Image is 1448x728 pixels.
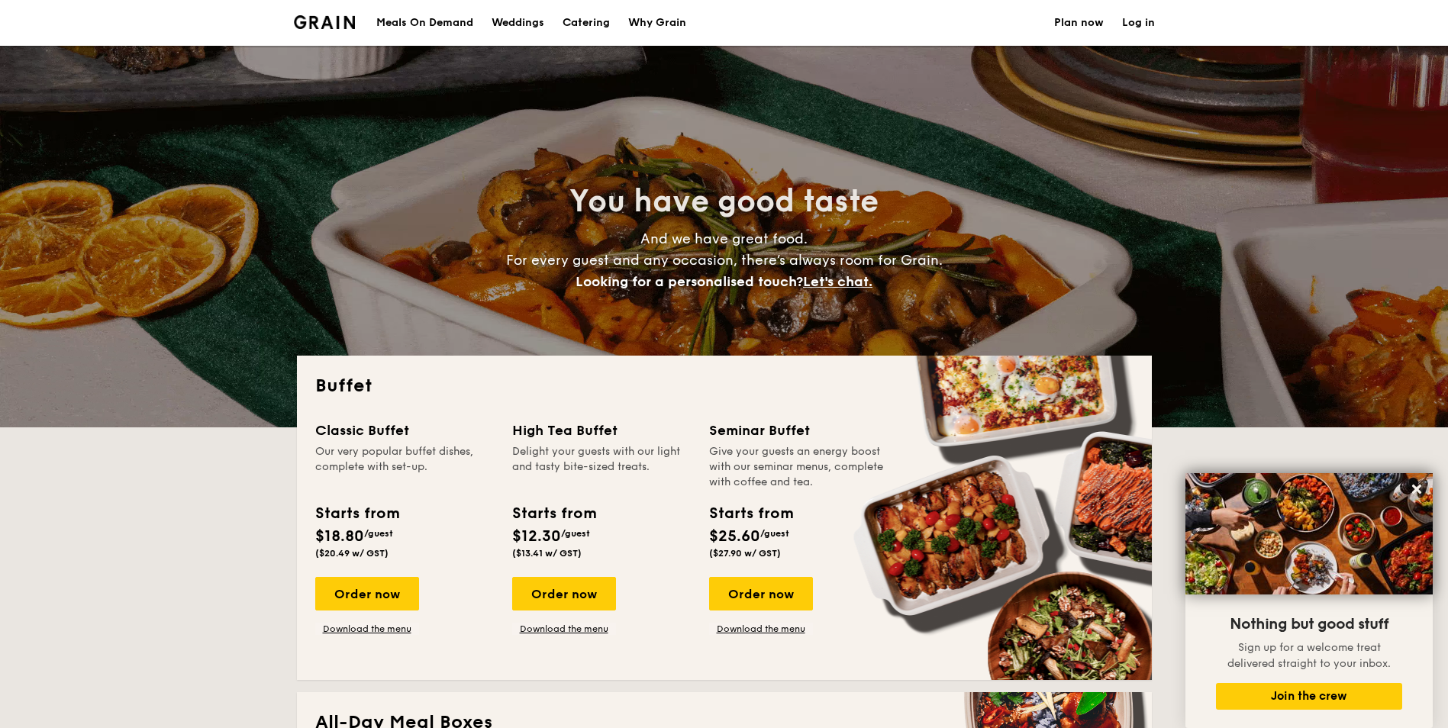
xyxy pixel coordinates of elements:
[315,527,364,546] span: $18.80
[315,623,419,635] a: Download the menu
[315,374,1134,398] h2: Buffet
[576,273,803,290] span: Looking for a personalised touch?
[803,273,872,290] span: Let's chat.
[512,577,616,610] div: Order now
[1216,683,1402,710] button: Join the crew
[512,623,616,635] a: Download the menu
[294,15,356,29] a: Logotype
[709,444,888,490] div: Give your guests an energy boost with our seminar menus, complete with coffee and tea.
[364,528,393,539] span: /guest
[760,528,789,539] span: /guest
[294,15,356,29] img: Grain
[709,420,888,441] div: Seminar Buffet
[561,528,590,539] span: /guest
[315,420,494,441] div: Classic Buffet
[709,577,813,610] div: Order now
[1404,477,1429,501] button: Close
[512,548,582,559] span: ($13.41 w/ GST)
[709,548,781,559] span: ($27.90 w/ GST)
[569,183,879,220] span: You have good taste
[512,502,595,525] div: Starts from
[506,230,943,290] span: And we have great food. For every guest and any occasion, there’s always room for Grain.
[1185,473,1433,594] img: DSC07876-Edit02-Large.jpeg
[709,623,813,635] a: Download the menu
[1227,641,1391,670] span: Sign up for a welcome treat delivered straight to your inbox.
[315,577,419,610] div: Order now
[512,444,691,490] div: Delight your guests with our light and tasty bite-sized treats.
[709,502,792,525] div: Starts from
[315,444,494,490] div: Our very popular buffet dishes, complete with set-up.
[315,502,398,525] div: Starts from
[315,548,389,559] span: ($20.49 w/ GST)
[512,420,691,441] div: High Tea Buffet
[512,527,561,546] span: $12.30
[709,527,760,546] span: $25.60
[1230,615,1388,633] span: Nothing but good stuff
